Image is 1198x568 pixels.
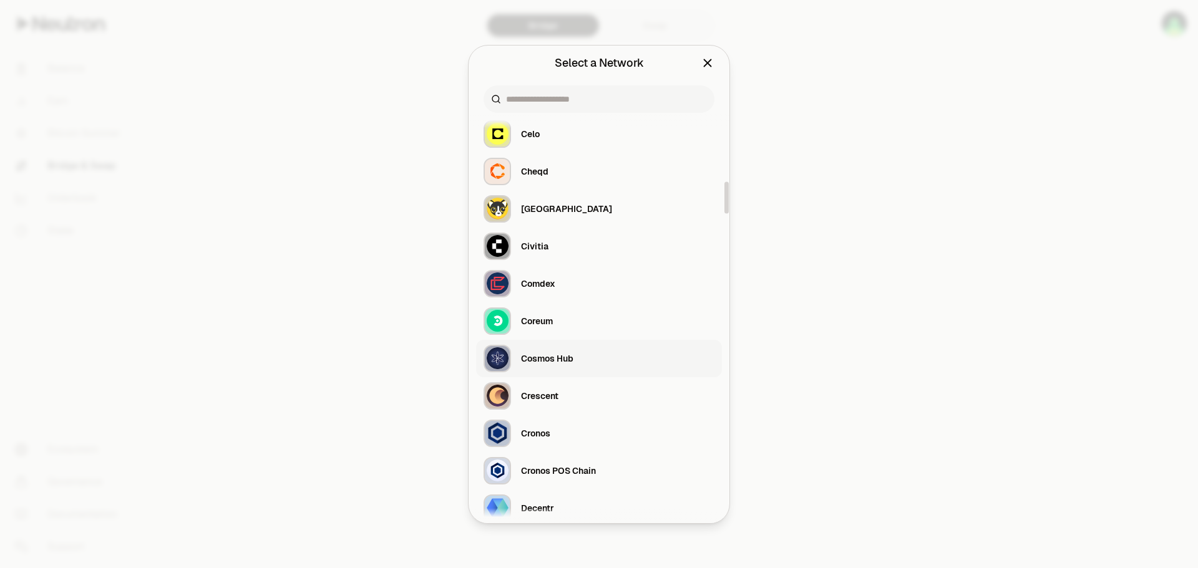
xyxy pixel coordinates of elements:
[487,385,509,407] img: Crescent Logo
[487,422,509,444] img: Cronos Logo
[521,465,596,477] div: Cronos POS Chain
[476,153,722,190] button: Cheqd LogoCheqd LogoCheqd
[476,265,722,302] button: Comdex LogoComdex LogoComdex
[521,128,540,140] div: Celo
[476,377,722,415] button: Crescent LogoCrescent LogoCrescent
[521,352,573,365] div: Cosmos Hub
[521,427,550,440] div: Cronos
[521,165,548,178] div: Cheqd
[476,415,722,452] button: Cronos LogoCronos LogoCronos
[476,452,722,489] button: Cronos POS Chain LogoCronos POS Chain LogoCronos POS Chain
[476,302,722,340] button: Coreum LogoCoreum LogoCoreum
[521,502,554,514] div: Decentr
[521,203,612,215] div: [GEOGRAPHIC_DATA]
[521,240,548,253] div: Civitia
[476,115,722,153] button: Celo LogoCelo LogoCelo
[701,54,714,72] button: Close
[476,190,722,228] button: Chihuahua LogoChihuahua Logo[GEOGRAPHIC_DATA]
[476,340,722,377] button: Cosmos Hub LogoCosmos Hub LogoCosmos Hub
[487,272,509,294] img: Comdex Logo
[476,228,722,265] button: Civitia LogoCivitia LogoCivitia
[521,390,558,402] div: Crescent
[487,235,509,257] img: Civitia Logo
[487,123,509,145] img: Celo Logo
[487,198,509,219] img: Chihuahua Logo
[487,160,509,182] img: Cheqd Logo
[521,277,555,290] div: Comdex
[476,489,722,527] button: Decentr LogoDecentr LogoDecentr
[487,460,509,481] img: Cronos POS Chain Logo
[487,310,509,332] img: Coreum Logo
[487,347,509,369] img: Cosmos Hub Logo
[487,497,509,519] img: Decentr Logo
[555,54,644,72] div: Select a Network
[521,315,553,327] div: Coreum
